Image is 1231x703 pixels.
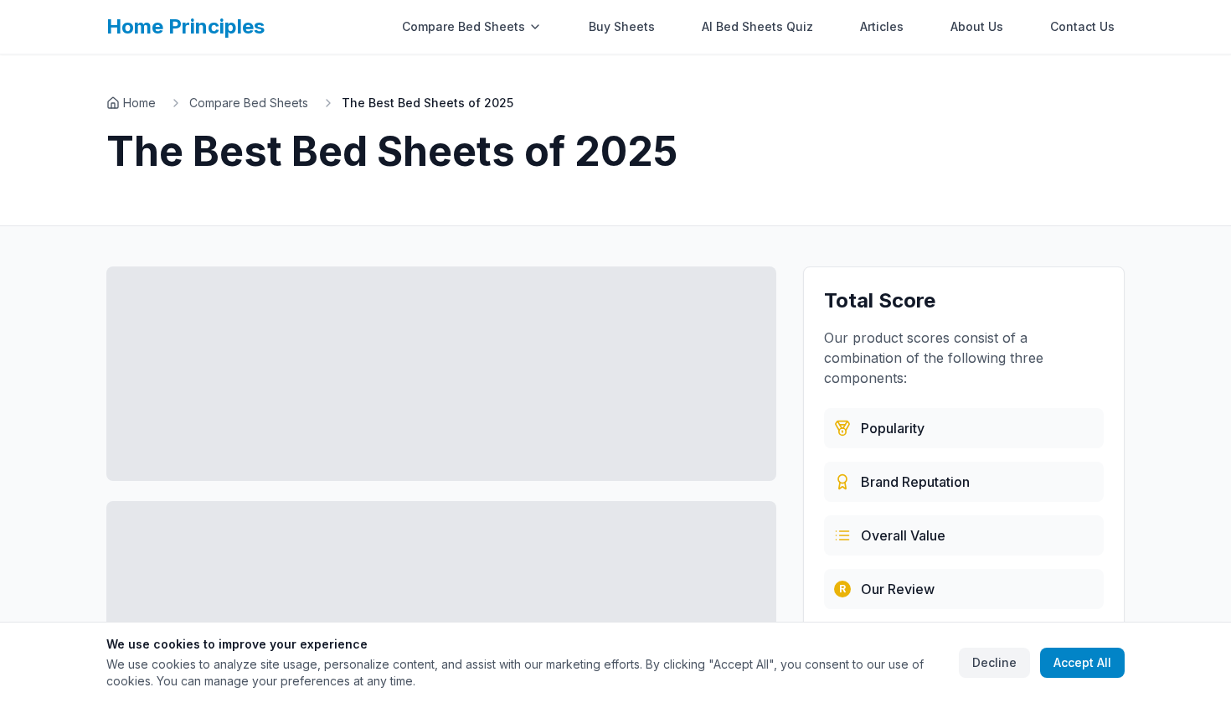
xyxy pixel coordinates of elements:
span: Overall Value [861,525,945,545]
a: About Us [940,10,1013,44]
h1: The Best Bed Sheets of 2025 [106,132,1125,172]
div: Our team's hands-on testing and evaluation process [824,569,1104,609]
span: Popularity [861,418,925,438]
a: Home Principles [106,14,265,39]
nav: Breadcrumb [106,95,1125,111]
h3: We use cookies to improve your experience [106,636,945,653]
span: The Best Bed Sheets of 2025 [342,95,513,111]
div: Compare Bed Sheets [392,10,552,44]
a: Compare Bed Sheets [189,95,308,111]
div: Combines price, quality, durability, and customer satisfaction [824,515,1104,556]
button: Decline [959,648,1030,678]
span: Our Review [861,579,935,599]
p: Our product scores consist of a combination of the following three components: [824,328,1104,388]
div: Evaluated from brand history, quality standards, and market presence [824,462,1104,502]
span: Brand Reputation [861,472,970,492]
button: Accept All [1040,648,1125,678]
a: Contact Us [1040,10,1125,44]
a: Articles [850,10,914,44]
div: Based on customer reviews, ratings, and sales data [824,408,1104,448]
p: We use cookies to analyze site usage, personalize content, and assist with our marketing efforts.... [106,656,945,690]
a: Buy Sheets [579,10,665,44]
a: Home [106,95,156,111]
a: AI Bed Sheets Quiz [692,10,823,44]
span: R [839,582,846,596]
h3: Total Score [824,287,1104,314]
